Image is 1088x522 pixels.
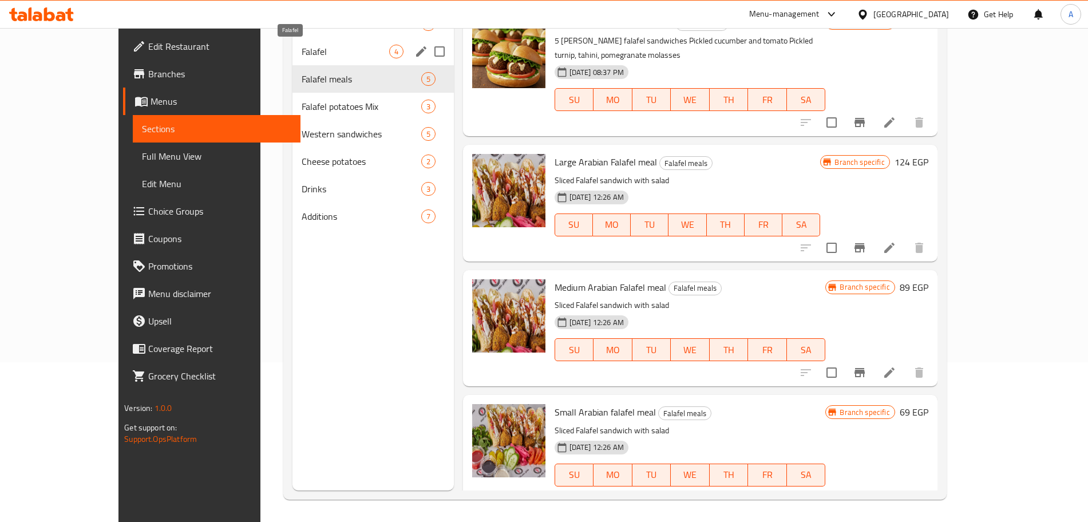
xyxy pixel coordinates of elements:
[421,127,436,141] div: items
[302,209,421,223] span: Additions
[421,209,436,223] div: items
[711,216,740,233] span: TH
[835,407,894,418] span: Branch specific
[668,213,706,236] button: WE
[555,153,657,171] span: Large Arabian Falafel meal
[148,259,291,273] span: Promotions
[905,359,933,386] button: delete
[302,182,421,196] div: Drinks
[748,338,787,361] button: FR
[883,241,896,255] a: Edit menu item
[123,88,300,115] a: Menus
[292,175,454,203] div: Drinks3
[835,282,894,292] span: Branch specific
[671,88,710,111] button: WE
[659,156,713,170] div: Falafel meals
[124,432,197,446] a: Support.OpsPlatform
[472,154,545,227] img: Large Arabian Falafel meal
[302,45,389,58] span: Falafel
[846,234,873,262] button: Branch-specific-item
[820,110,844,135] span: Select to update
[846,109,873,136] button: Branch-specific-item
[598,466,628,483] span: MO
[123,307,300,335] a: Upsell
[142,177,291,191] span: Edit Menu
[142,122,291,136] span: Sections
[883,366,896,379] a: Edit menu item
[292,6,454,235] nav: Menu sections
[714,342,744,358] span: TH
[472,404,545,477] img: Small Arabian falafel meal
[133,115,300,143] a: Sections
[123,33,300,60] a: Edit Restaurant
[635,216,664,233] span: TU
[472,15,545,88] img: Falafel Kaiser meal
[124,401,152,416] span: Version:
[895,154,928,170] h6: 124 EGP
[753,342,782,358] span: FR
[555,279,666,296] span: Medium Arabian Falafel meal
[555,213,593,236] button: SU
[787,88,826,111] button: SA
[555,88,594,111] button: SU
[292,148,454,175] div: Cheese potatoes2
[787,464,826,487] button: SA
[659,407,711,420] span: Falafel meals
[142,149,291,163] span: Full Menu View
[631,213,668,236] button: TU
[421,182,436,196] div: items
[632,338,671,361] button: TU
[555,173,821,188] p: Sliced Falafel sandwich with salad
[714,466,744,483] span: TH
[565,67,628,78] span: [DATE] 08:37 PM
[302,127,421,141] span: Western sandwiches
[787,338,826,361] button: SA
[820,361,844,385] span: Select to update
[560,216,588,233] span: SU
[555,464,594,487] button: SU
[123,197,300,225] a: Choice Groups
[133,170,300,197] a: Edit Menu
[422,74,435,85] span: 5
[155,401,172,416] span: 1.0.0
[748,88,787,111] button: FR
[422,101,435,112] span: 3
[710,338,749,361] button: TH
[792,466,821,483] span: SA
[148,204,291,218] span: Choice Groups
[148,39,291,53] span: Edit Restaurant
[292,203,454,230] div: Additions7
[148,369,291,383] span: Grocery Checklist
[820,486,844,510] span: Select to update
[594,464,632,487] button: MO
[637,466,667,483] span: TU
[637,92,667,108] span: TU
[292,38,454,65] div: Falafel4edit
[753,92,782,108] span: FR
[745,213,782,236] button: FR
[792,342,821,358] span: SA
[846,484,873,512] button: Branch-specific-item
[422,184,435,195] span: 3
[1069,8,1073,21] span: A
[302,100,421,113] span: Falafel potatoes Mix
[123,362,300,390] a: Grocery Checklist
[390,46,403,57] span: 4
[749,216,778,233] span: FR
[660,157,712,170] span: Falafel meals
[707,213,745,236] button: TH
[637,342,667,358] span: TU
[598,216,626,233] span: MO
[565,192,628,203] span: [DATE] 12:26 AM
[787,216,816,233] span: SA
[632,464,671,487] button: TU
[792,92,821,108] span: SA
[658,406,711,420] div: Falafel meals
[555,404,656,421] span: Small Arabian falafel meal
[873,8,949,21] div: [GEOGRAPHIC_DATA]
[560,342,589,358] span: SU
[782,213,820,236] button: SA
[148,232,291,246] span: Coupons
[598,342,628,358] span: MO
